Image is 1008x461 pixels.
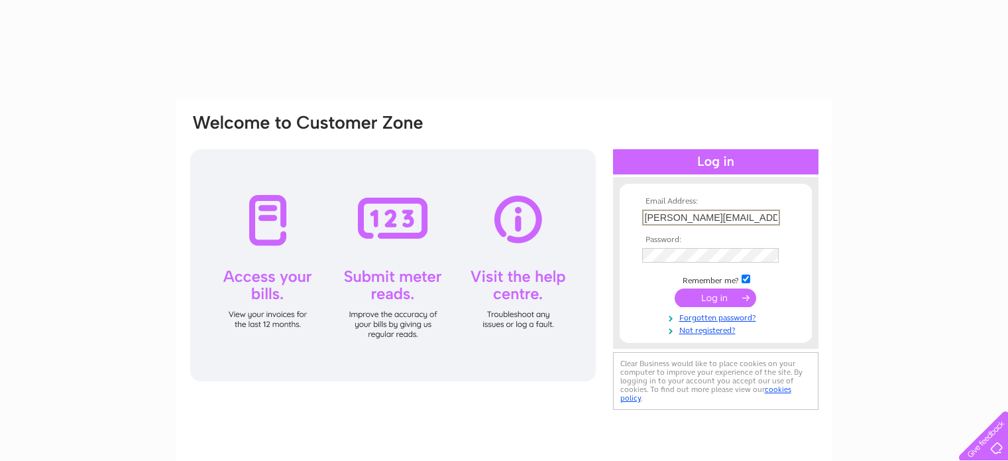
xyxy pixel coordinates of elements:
th: Password: [639,235,793,245]
div: Clear Business would like to place cookies on your computer to improve your experience of the sit... [613,352,818,410]
a: Not registered? [642,323,793,336]
a: Forgotten password? [642,310,793,323]
a: cookies policy [620,385,791,403]
input: Submit [675,289,756,307]
td: Remember me? [639,273,793,286]
th: Email Address: [639,197,793,206]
